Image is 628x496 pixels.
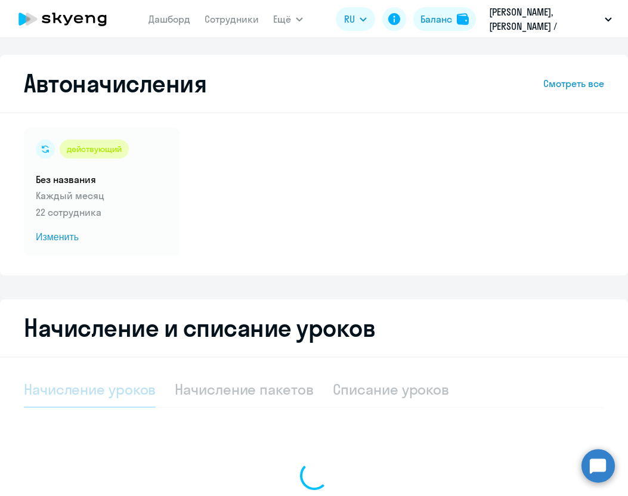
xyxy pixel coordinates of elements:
[149,13,190,25] a: Дашборд
[483,5,618,33] button: [PERSON_NAME], [PERSON_NAME] / YouHodler
[336,7,375,31] button: RU
[36,205,168,219] p: 22 сотрудника
[413,7,476,31] button: Балансbalance
[489,5,600,33] p: [PERSON_NAME], [PERSON_NAME] / YouHodler
[420,12,452,26] div: Баланс
[36,173,168,186] h5: Без названия
[344,12,355,26] span: RU
[24,314,604,342] h2: Начисление и списание уроков
[273,7,303,31] button: Ещё
[457,13,469,25] img: balance
[543,76,604,91] a: Смотреть все
[36,188,168,203] p: Каждый месяц
[36,230,168,244] span: Изменить
[205,13,259,25] a: Сотрудники
[60,139,129,159] div: действующий
[24,69,206,98] h2: Автоначисления
[273,12,291,26] span: Ещё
